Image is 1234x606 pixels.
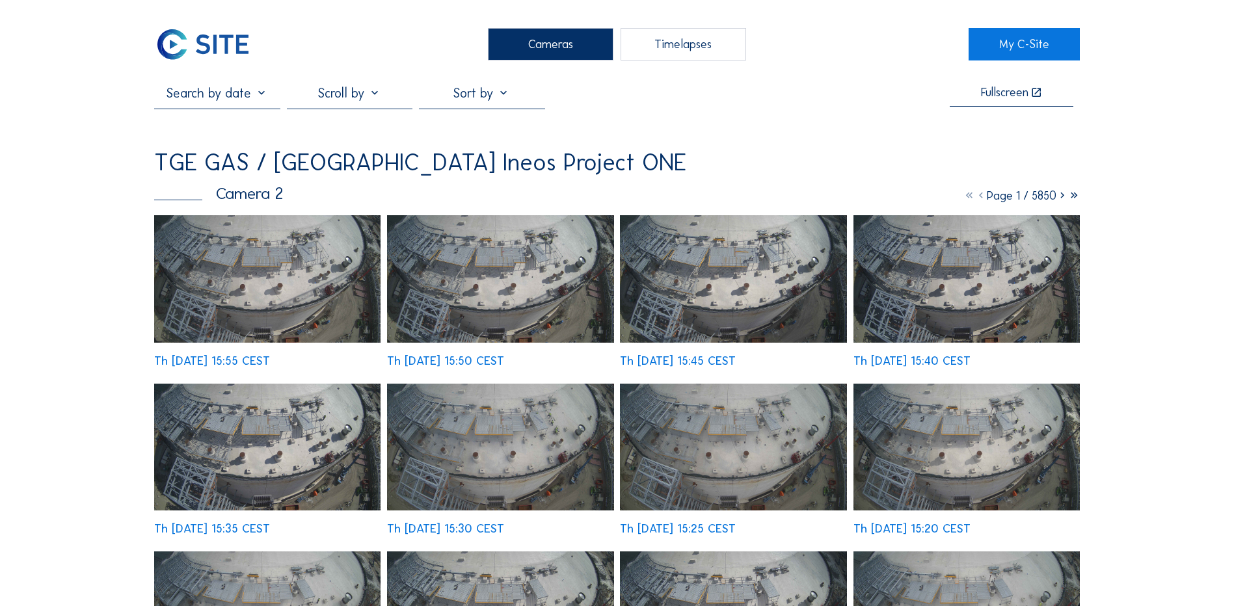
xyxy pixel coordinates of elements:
[154,185,283,202] div: Camera 2
[621,28,746,60] div: Timelapses
[981,86,1028,99] div: Fullscreen
[154,215,381,343] img: image_52710737
[387,523,504,534] div: Th [DATE] 15:30 CEST
[387,384,613,511] img: image_52710046
[154,523,270,534] div: Th [DATE] 15:35 CEST
[154,28,251,60] img: C-SITE Logo
[387,215,613,343] img: image_52710553
[488,28,613,60] div: Cameras
[620,523,736,534] div: Th [DATE] 15:25 CEST
[853,523,971,534] div: Th [DATE] 15:20 CEST
[620,384,846,511] img: image_52709849
[987,189,1056,203] span: Page 1 / 5850
[853,215,1080,343] img: image_52710315
[620,355,736,367] div: Th [DATE] 15:45 CEST
[154,355,270,367] div: Th [DATE] 15:55 CEST
[853,384,1080,511] img: image_52709691
[387,355,504,367] div: Th [DATE] 15:50 CEST
[154,85,280,101] input: Search by date 󰅀
[154,384,381,511] img: image_52710110
[154,151,686,174] div: TGE GAS / [GEOGRAPHIC_DATA] Ineos Project ONE
[969,28,1080,60] a: My C-Site
[620,215,846,343] img: image_52710390
[154,28,265,60] a: C-SITE Logo
[853,355,971,367] div: Th [DATE] 15:40 CEST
